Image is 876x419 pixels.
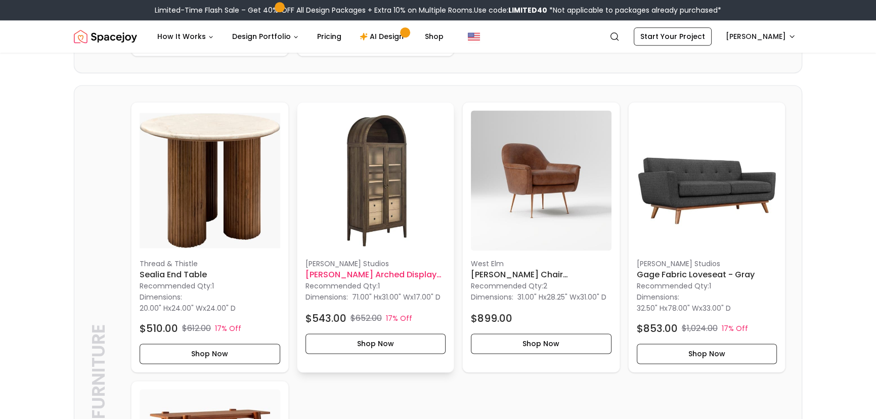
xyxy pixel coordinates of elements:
span: 17.00" D [414,292,441,302]
p: Thread & Thistle [140,259,280,269]
span: 31.00" W [382,292,410,302]
h4: $899.00 [471,311,512,325]
a: Shop [417,26,452,47]
p: Dimensions: [471,291,513,303]
p: x x [352,292,441,302]
p: $612.00 [182,322,211,334]
h6: Sealia End Table [140,269,280,281]
p: 17% Off [386,313,412,323]
p: Recommended Qty: 2 [471,281,611,291]
img: Sealia End Table image [140,110,280,251]
button: [PERSON_NAME] [720,27,802,46]
a: Gage Fabric Loveseat - Gray image[PERSON_NAME] StudiosGage Fabric Loveseat - GrayRecommended Qty:... [628,102,786,373]
p: [PERSON_NAME] Studios [637,259,777,269]
img: Gage Fabric Loveseat - Gray image [637,110,777,251]
p: x x [517,292,606,302]
nav: Main [149,26,452,47]
span: 28.25" W [547,292,577,302]
button: Design Portfolio [224,26,307,47]
span: 33.00" D [703,303,731,313]
a: Spacejoy [74,26,137,47]
a: Start Your Project [634,27,712,46]
a: Phoebe Leather Chair Wood Legs imageWest Elm[PERSON_NAME] Chair [PERSON_NAME] LegsRecommended Qty... [462,102,620,373]
span: 31.00" H [517,292,543,302]
span: 32.50" H [637,303,664,313]
span: 24.00" D [206,303,236,313]
p: x x [637,303,731,313]
p: 17% Off [215,323,241,333]
p: Recommended Qty: 1 [140,281,280,291]
p: x x [140,303,236,313]
span: Use code: [474,5,547,15]
img: United States [468,30,480,43]
img: Noel Arched Display Cabinet Walnut Hickory image [305,110,446,251]
p: West Elm [471,259,611,269]
img: Phoebe Leather Chair Wood Legs image [471,110,611,251]
nav: Global [74,20,802,53]
a: Pricing [309,26,349,47]
h6: Gage Fabric Loveseat - Gray [637,269,777,281]
span: 71.00" H [352,292,378,302]
p: 17% Off [722,323,748,333]
p: Dimensions: [305,291,348,303]
div: Limited-Time Flash Sale – Get 40% OFF All Design Packages + Extra 10% on Multiple Rooms. [155,5,721,15]
h6: [PERSON_NAME] Chair [PERSON_NAME] Legs [471,269,611,281]
img: Spacejoy Logo [74,26,137,47]
div: Gage Fabric Loveseat - Gray [628,102,786,373]
h4: $853.00 [637,321,678,336]
button: How It Works [149,26,222,47]
span: 78.00" W [668,303,699,313]
div: Phoebe Leather Chair Wood Legs [462,102,620,373]
span: *Not applicable to packages already purchased* [547,5,721,15]
p: [PERSON_NAME] Studios [305,259,446,269]
p: $1,024.00 [682,322,718,334]
p: Dimensions: [637,291,679,303]
h4: $543.00 [305,311,346,325]
button: Shop Now [471,333,611,354]
span: 20.00" H [140,303,168,313]
p: Dimensions: [140,291,182,303]
a: Noel Arched Display Cabinet Walnut Hickory image[PERSON_NAME] Studios[PERSON_NAME] Arched Display... [297,102,455,373]
h4: $510.00 [140,321,178,336]
div: Noel Arched Display Cabinet Walnut Hickory [297,102,455,373]
p: Recommended Qty: 1 [637,281,777,291]
span: 24.00" W [171,303,203,313]
p: $652.00 [351,312,382,324]
p: Recommended Qty: 1 [305,281,446,291]
a: AI Design [352,26,415,47]
button: Shop Now [140,344,280,364]
h6: [PERSON_NAME] Arched Display Cabinet Walnut Hickory [305,269,446,281]
b: LIMITED40 [508,5,547,15]
button: Shop Now [305,333,446,354]
span: 31.00" D [580,292,606,302]
div: Sealia End Table [131,102,289,373]
a: Sealia End Table imageThread & ThistleSealia End TableRecommended Qty:1Dimensions:20.00" Hx24.00"... [131,102,289,373]
button: Shop Now [637,344,777,364]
